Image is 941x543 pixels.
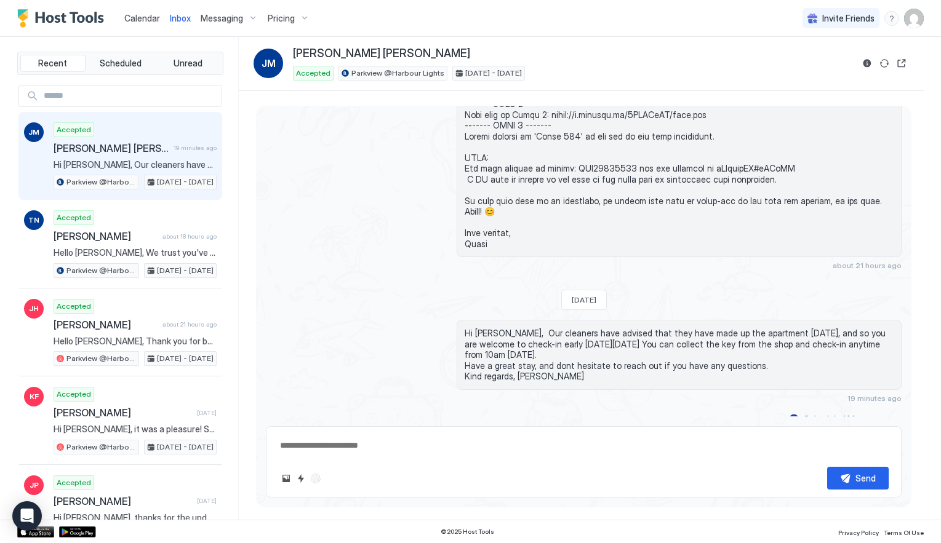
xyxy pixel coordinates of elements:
[904,9,924,28] div: User profile
[54,424,217,435] span: Hi [PERSON_NAME], it was a pleasure! Safe trip.
[124,12,160,25] a: Calendar
[296,68,330,79] span: Accepted
[54,336,217,347] span: Hello [PERSON_NAME], Thank you for booking our apartment in [GEOGRAPHIC_DATA] for [DATE] till [DA...
[54,406,192,419] span: [PERSON_NAME]
[465,68,522,79] span: [DATE] - [DATE]
[54,512,217,523] span: Hi [PERSON_NAME], thanks for the update. We will get our maintenance guy to investigate this. Muc...
[17,9,110,28] a: Host Tools Logo
[294,471,308,486] button: Quick reply
[59,526,96,537] a: Google Play Store
[28,215,39,226] span: TN
[38,58,67,69] span: Recent
[804,413,887,426] div: Scheduled Messages
[860,56,875,71] button: Reservation information
[174,144,217,152] span: 19 minutes ago
[66,265,136,276] span: Parkview @Harbour Lights
[54,319,158,331] span: [PERSON_NAME]
[847,394,902,403] span: 19 minutes ago
[201,13,243,24] span: Messaging
[884,529,924,536] span: Terms Of Use
[66,353,136,364] span: Parkview @Harbour Lights
[54,159,217,170] span: Hi [PERSON_NAME], Our cleaners have advised that they have made up the apartment [DATE], and so y...
[465,328,894,382] span: Hi [PERSON_NAME], Our cleaners have advised that they have made up the apartment [DATE], and so y...
[155,55,220,72] button: Unread
[787,411,902,427] button: Scheduled Messages
[124,13,160,23] span: Calendar
[20,55,86,72] button: Recent
[441,528,494,536] span: © 2025 Host Tools
[12,501,42,531] div: Open Intercom Messenger
[293,47,470,61] span: [PERSON_NAME] [PERSON_NAME]
[57,301,91,312] span: Accepted
[17,526,54,537] a: App Store
[54,495,192,507] span: [PERSON_NAME]
[170,13,191,23] span: Inbox
[57,389,91,400] span: Accepted
[28,127,39,138] span: JM
[157,442,214,453] span: [DATE] - [DATE]
[884,525,924,538] a: Terms Of Use
[170,12,191,25] a: Inbox
[838,525,879,538] a: Privacy Policy
[39,85,222,106] input: Input Field
[827,467,889,489] button: Send
[30,480,39,491] span: JP
[57,124,91,135] span: Accepted
[351,68,444,79] span: Parkview @Harbour Lights
[54,247,217,258] span: Hello [PERSON_NAME], We trust you've had an enjoyable stay! This is just a friendly reminder that...
[894,56,909,71] button: Open reservation
[877,56,892,71] button: Sync reservation
[162,320,217,328] span: about 21 hours ago
[57,477,91,488] span: Accepted
[262,56,276,71] span: JM
[174,58,202,69] span: Unread
[822,13,875,24] span: Invite Friends
[197,497,217,505] span: [DATE]
[29,303,39,314] span: JH
[66,176,136,188] span: Parkview @Harbour Lights
[833,261,902,270] span: about 21 hours ago
[884,11,899,26] div: menu
[88,55,153,72] button: Scheduled
[838,529,879,536] span: Privacy Policy
[66,442,136,453] span: Parkview @Harbour Lights
[157,353,214,364] span: [DATE] - [DATE]
[197,409,217,417] span: [DATE]
[157,176,214,188] span: [DATE] - [DATE]
[162,232,217,240] span: about 18 hours ago
[57,212,91,223] span: Accepted
[855,472,876,485] div: Send
[572,295,596,304] span: [DATE]
[157,265,214,276] span: [DATE] - [DATE]
[17,52,223,75] div: tab-group
[54,142,169,154] span: [PERSON_NAME] [PERSON_NAME]
[30,391,39,402] span: KF
[268,13,295,24] span: Pricing
[100,58,142,69] span: Scheduled
[54,230,158,242] span: [PERSON_NAME]
[279,471,294,486] button: Upload image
